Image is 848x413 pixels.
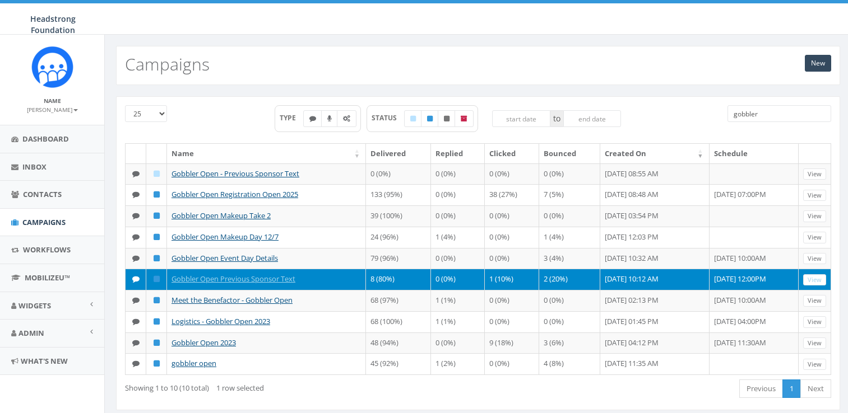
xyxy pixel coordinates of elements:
[366,332,431,354] td: 48 (94%)
[18,301,51,311] span: Widgets
[23,245,71,255] span: Workflows
[600,248,710,269] td: [DATE] 10:32 AM
[539,248,600,269] td: 3 (4%)
[31,46,73,88] img: Rally_platform_Icon_1.png
[485,184,539,205] td: 38 (27%)
[710,269,799,290] td: [DATE] 12:00PM
[18,328,44,338] span: Admin
[132,212,140,219] i: Text SMS
[327,115,332,122] i: Ringless Voice Mail
[710,144,799,163] th: Schedule
[803,359,826,370] a: View
[132,233,140,241] i: Text SMS
[485,144,539,163] th: Clicked
[30,13,76,35] span: Headstrong Foundation
[132,255,140,262] i: Text SMS
[563,110,622,127] input: end date
[343,115,350,122] i: Automated Message
[600,205,710,227] td: [DATE] 03:54 PM
[539,353,600,374] td: 4 (8%)
[431,227,485,248] td: 1 (4%)
[800,379,831,398] a: Next
[431,269,485,290] td: 0 (0%)
[172,295,293,305] a: Meet the Benefactor - Gobbler Open
[600,311,710,332] td: [DATE] 01:45 PM
[27,104,78,114] a: [PERSON_NAME]
[421,110,439,127] label: Published
[21,356,68,366] span: What's New
[132,360,140,367] i: Text SMS
[366,205,431,227] td: 39 (100%)
[404,110,422,127] label: Draft
[431,163,485,185] td: 0 (0%)
[485,332,539,354] td: 9 (18%)
[25,273,70,283] span: MobilizeU™
[372,113,405,123] span: STATUS
[167,144,366,163] th: Name: activate to sort column ascending
[125,378,410,393] div: Showing 1 to 10 (10 total)
[154,170,160,177] i: Draft
[485,227,539,248] td: 0 (0%)
[455,110,474,127] label: Archived
[485,353,539,374] td: 0 (0%)
[431,205,485,227] td: 0 (0%)
[485,163,539,185] td: 0 (0%)
[154,212,160,219] i: Published
[154,339,160,346] i: Published
[803,190,826,201] a: View
[22,217,66,227] span: Campaigns
[539,144,600,163] th: Bounced
[22,134,69,144] span: Dashboard
[803,210,826,222] a: View
[366,144,431,163] th: Delivered
[366,311,431,332] td: 68 (100%)
[172,253,278,263] a: Gobbler Open Event Day Details
[539,332,600,354] td: 3 (6%)
[803,253,826,265] a: View
[154,275,160,283] i: Published
[154,191,160,198] i: Published
[803,232,826,243] a: View
[132,318,140,325] i: Text SMS
[600,269,710,290] td: [DATE] 10:12 AM
[431,184,485,205] td: 0 (0%)
[132,191,140,198] i: Text SMS
[309,115,316,122] i: Text SMS
[366,290,431,311] td: 68 (97%)
[172,210,271,220] a: Gobbler Open Makeup Take 2
[172,189,298,199] a: Gobbler Open Registration Open 2025
[710,311,799,332] td: [DATE] 04:00PM
[154,233,160,241] i: Published
[132,339,140,346] i: Text SMS
[216,383,264,393] span: 1 row selected
[431,332,485,354] td: 0 (0%)
[431,248,485,269] td: 0 (0%)
[154,318,160,325] i: Published
[431,144,485,163] th: Replied
[280,113,304,123] span: TYPE
[600,332,710,354] td: [DATE] 04:12 PM
[803,168,826,180] a: View
[782,379,801,398] a: 1
[803,295,826,307] a: View
[431,353,485,374] td: 1 (2%)
[600,290,710,311] td: [DATE] 02:13 PM
[539,227,600,248] td: 1 (4%)
[710,248,799,269] td: [DATE] 10:00AM
[485,290,539,311] td: 0 (0%)
[550,110,563,127] span: to
[710,332,799,354] td: [DATE] 11:30AM
[485,311,539,332] td: 0 (0%)
[444,115,450,122] i: Unpublished
[366,163,431,185] td: 0 (0%)
[154,255,160,262] i: Published
[539,311,600,332] td: 0 (0%)
[321,110,338,127] label: Ringless Voice Mail
[154,297,160,304] i: Published
[410,115,416,122] i: Draft
[600,184,710,205] td: [DATE] 08:48 AM
[125,55,210,73] h2: Campaigns
[805,55,831,72] a: New
[485,269,539,290] td: 1 (10%)
[23,189,62,199] span: Contacts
